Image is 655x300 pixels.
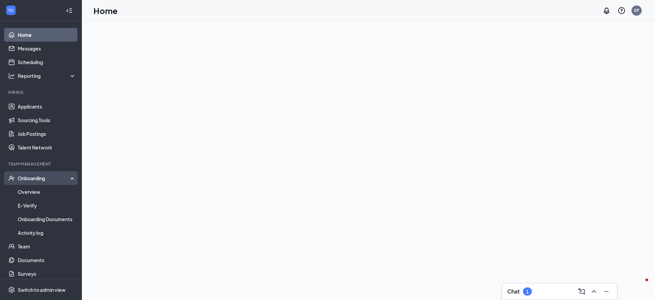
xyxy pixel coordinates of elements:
[602,6,611,15] svg: Notifications
[18,240,76,253] a: Team
[18,127,76,141] a: Job Postings
[588,286,599,297] button: ChevronUp
[8,89,75,95] div: Hiring
[634,8,639,13] div: SP
[18,100,76,113] a: Applicants
[601,286,612,297] button: Minimize
[507,288,520,295] h3: Chat
[18,113,76,127] a: Sourcing Tools
[8,286,15,293] svg: Settings
[18,175,70,182] div: Onboarding
[578,287,586,296] svg: ComposeMessage
[18,28,76,42] a: Home
[526,289,529,295] div: 1
[576,286,587,297] button: ComposeMessage
[632,277,648,293] iframe: Intercom live chat
[66,7,73,14] svg: Collapse
[18,212,76,226] a: Onboarding Documents
[617,6,626,15] svg: QuestionInfo
[602,287,610,296] svg: Minimize
[18,185,76,199] a: Overview
[18,286,65,293] div: Switch to admin view
[8,7,14,14] svg: WorkstreamLogo
[18,267,76,281] a: Surveys
[18,55,76,69] a: Scheduling
[18,72,76,79] div: Reporting
[8,161,75,167] div: Team Management
[18,42,76,55] a: Messages
[93,5,118,16] h1: Home
[8,175,15,182] svg: UserCheck
[18,199,76,212] a: E-Verify
[590,287,598,296] svg: ChevronUp
[8,72,15,79] svg: Analysis
[18,253,76,267] a: Documents
[18,226,76,240] a: Activity log
[18,141,76,154] a: Talent Network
